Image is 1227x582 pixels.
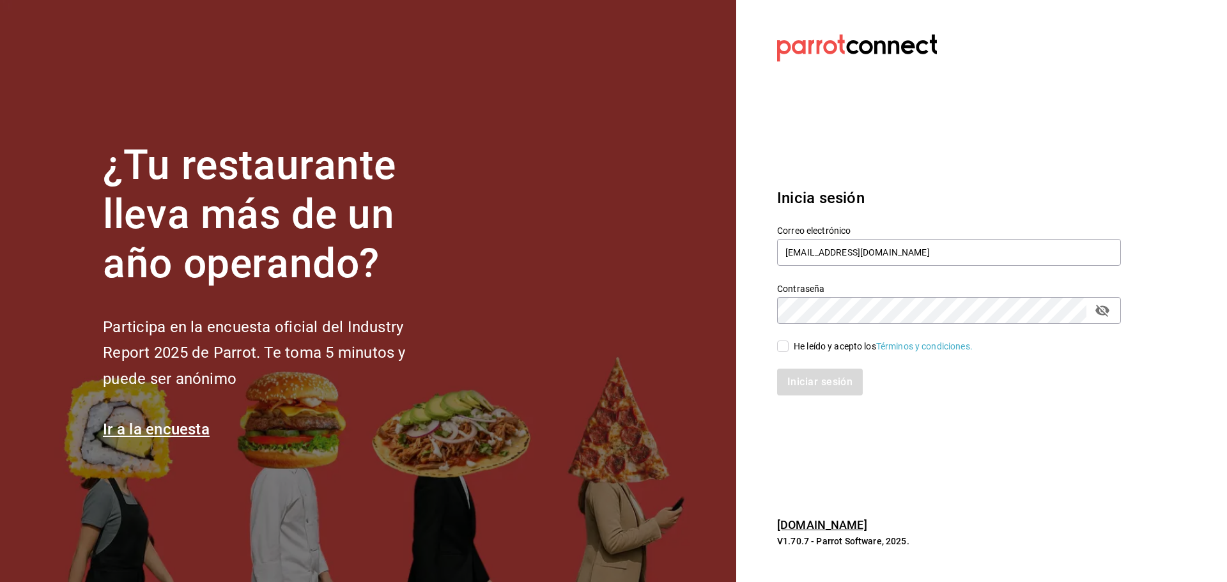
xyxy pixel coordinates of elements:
[876,341,973,351] a: Términos y condiciones.
[103,420,210,438] a: Ir a la encuesta
[777,226,1121,235] label: Correo electrónico
[777,239,1121,266] input: Ingresa tu correo electrónico
[777,187,1121,210] h3: Inicia sesión
[777,518,867,532] a: [DOMAIN_NAME]
[1092,300,1113,321] button: passwordField
[777,284,1121,293] label: Contraseña
[794,340,973,353] div: He leído y acepto los
[777,535,1121,548] p: V1.70.7 - Parrot Software, 2025.
[103,141,448,288] h1: ¿Tu restaurante lleva más de un año operando?
[103,314,448,392] h2: Participa en la encuesta oficial del Industry Report 2025 de Parrot. Te toma 5 minutos y puede se...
